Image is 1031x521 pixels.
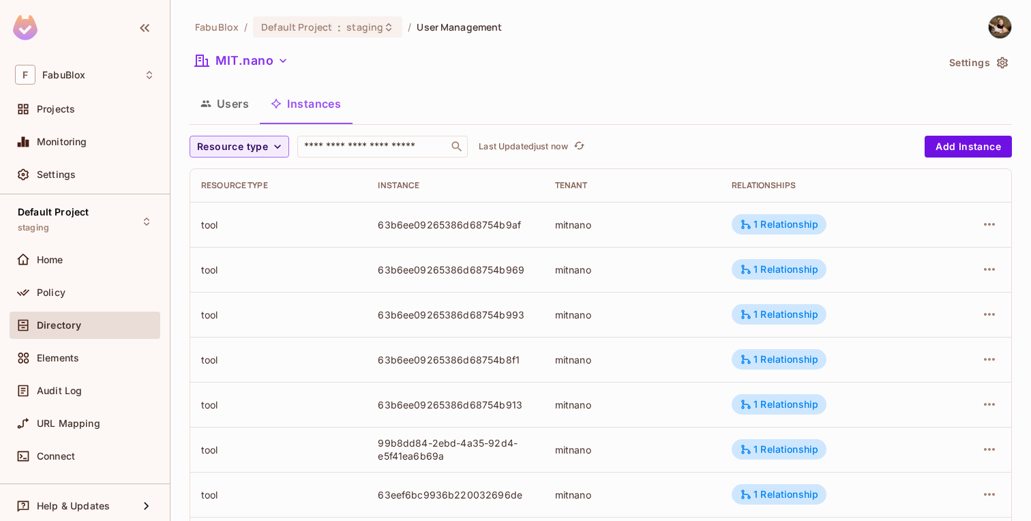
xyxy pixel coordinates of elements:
div: Relationships [732,180,925,191]
img: Peter Webb [989,16,1011,38]
div: mitnano [555,443,710,456]
span: Connect [37,451,75,462]
div: 1 Relationship [740,488,818,501]
div: mitnano [555,218,710,231]
div: 1 Relationship [740,263,818,276]
div: mitnano [555,353,710,366]
div: Tenant [555,180,710,191]
div: Instance [378,180,533,191]
div: tool [201,443,356,456]
div: tool [201,353,356,366]
div: 63b6ee09265386d68754b9af [378,218,533,231]
div: 1 Relationship [740,308,818,321]
div: 63eef6bc9936b220032696de [378,488,533,501]
div: 1 Relationship [740,398,818,411]
button: refresh [571,138,587,155]
div: tool [201,488,356,501]
span: Click to refresh data [568,138,587,155]
span: Directory [37,320,81,331]
span: staging [346,20,383,33]
button: Add Instance [925,136,1012,158]
li: / [408,20,411,33]
span: Elements [37,353,79,363]
span: refresh [573,140,585,153]
div: 1 Relationship [740,218,818,230]
div: 1 Relationship [740,353,818,366]
p: Last Updated just now [479,141,568,152]
div: mitnano [555,263,710,276]
div: 63b6ee09265386d68754b993 [378,308,533,321]
span: Default Project [261,20,332,33]
span: URL Mapping [37,418,100,429]
div: mitnano [555,308,710,321]
span: Help & Updates [37,501,110,511]
div: mitnano [555,488,710,501]
button: Users [190,87,260,121]
span: Monitoring [37,136,87,147]
span: Settings [37,169,76,180]
div: Resource type [201,180,356,191]
div: 63b6ee09265386d68754b8f1 [378,353,533,366]
div: 1 Relationship [740,443,818,456]
span: Home [37,254,63,265]
div: tool [201,218,356,231]
div: 99b8dd84-2ebd-4a35-92d4-e5f41ea6b69a [378,436,533,462]
button: Instances [260,87,352,121]
span: the active workspace [195,20,239,33]
span: F [15,65,35,85]
span: Workspace: FabuBlox [42,70,85,80]
button: Settings [944,52,1012,74]
span: Default Project [18,207,89,218]
span: staging [18,222,49,233]
div: tool [201,263,356,276]
span: : [337,22,342,33]
span: Resource type [197,138,268,155]
img: SReyMgAAAABJRU5ErkJggg== [13,15,38,40]
div: tool [201,398,356,411]
div: mitnano [555,398,710,411]
span: Policy [37,287,65,298]
li: / [244,20,248,33]
span: Audit Log [37,385,82,396]
div: tool [201,308,356,321]
span: User Management [417,20,502,33]
div: 63b6ee09265386d68754b969 [378,263,533,276]
button: Resource type [190,136,289,158]
button: MIT.nano [190,50,294,72]
div: 63b6ee09265386d68754b913 [378,398,533,411]
span: Projects [37,104,75,115]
